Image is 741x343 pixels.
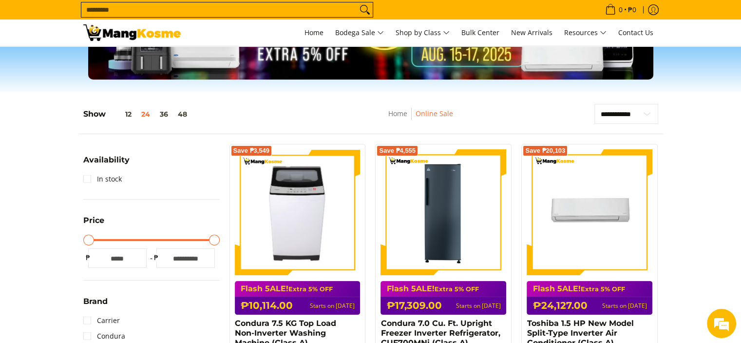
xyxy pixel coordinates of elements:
[388,109,407,118] a: Home
[83,109,192,119] h5: Show
[5,235,186,269] textarea: Type your message and click 'Submit'
[357,2,373,17] button: Search
[136,110,155,118] button: 24
[83,253,93,262] span: ₱
[83,171,122,187] a: In stock
[300,20,328,46] a: Home
[335,27,384,39] span: Bodega Sale
[233,148,270,154] span: Save ₱3,549
[155,110,173,118] button: 36
[239,149,357,275] img: condura-7.5kg-topload-non-inverter-washing-machine-class-c-full-view-mang-kosme
[326,108,515,130] nav: Breadcrumbs
[51,55,164,67] div: Leave a message
[83,24,181,41] img: BREAKING NEWS: Flash 5ale! August 15-17, 2025 l Mang Kosme
[160,5,183,28] div: Minimize live chat window
[618,28,653,37] span: Contact Us
[564,27,607,39] span: Resources
[380,149,506,275] img: Condura 7.0 Cu. Ft. Upright Freezer Inverter Refrigerator, CUF700MNi (Class A)
[20,107,170,205] span: We are offline. Please leave us a message.
[190,20,658,46] nav: Main Menu
[391,20,455,46] a: Shop by Class
[456,20,504,46] a: Bulk Center
[379,148,416,154] span: Save ₱4,555
[559,20,611,46] a: Resources
[525,148,565,154] span: Save ₱20,103
[416,109,453,118] a: Online Sale
[602,4,639,15] span: •
[83,156,130,171] summary: Open
[106,110,136,118] button: 12
[83,298,108,313] summary: Open
[83,217,104,224] span: Price
[506,20,557,46] a: New Arrivals
[617,6,624,13] span: 0
[461,28,499,37] span: Bulk Center
[527,149,652,275] img: Toshiba 1.5 HP New Model Split-Type Inverter Air Conditioner (Class A)
[152,253,161,262] span: ₱
[613,20,658,46] a: Contact Us
[83,217,104,232] summary: Open
[304,28,323,37] span: Home
[396,27,450,39] span: Shop by Class
[330,20,389,46] a: Bodega Sale
[143,269,177,282] em: Submit
[83,313,120,328] a: Carrier
[83,298,108,305] span: Brand
[511,28,552,37] span: New Arrivals
[83,156,130,164] span: Availability
[627,6,638,13] span: ₱0
[173,110,192,118] button: 48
